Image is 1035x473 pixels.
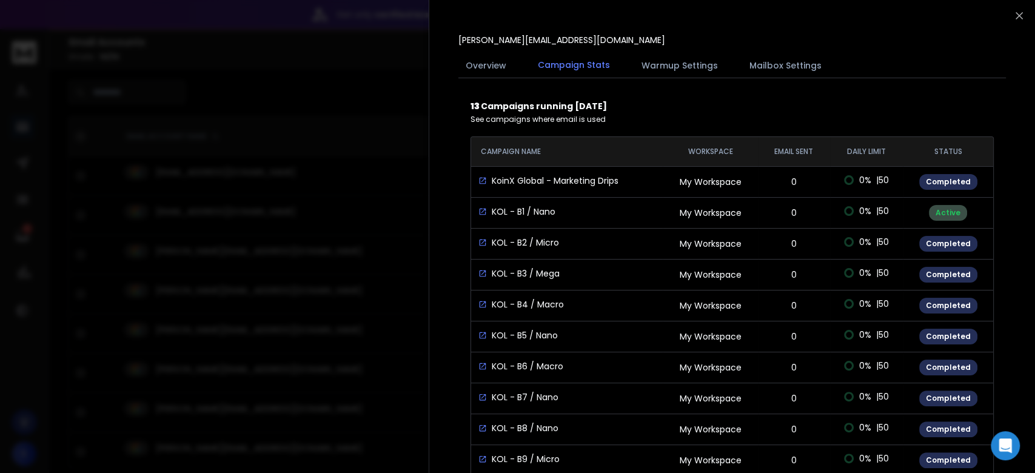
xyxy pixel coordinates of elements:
[859,452,871,465] span: 0 %
[663,383,757,414] td: My Workspace
[458,52,514,79] button: Overview
[903,137,993,166] th: STATUS
[830,290,903,317] td: | 50
[830,352,903,379] td: | 50
[758,321,830,352] td: 0
[663,321,757,352] td: My Workspace
[859,267,871,279] span: 0 %
[919,421,977,437] div: Completed
[929,205,967,221] div: Active
[471,229,663,256] td: KOL - B2 / Micro
[991,431,1020,460] div: Open Intercom Messenger
[742,52,829,79] button: Mailbox Settings
[758,166,830,197] td: 0
[919,452,977,468] div: Completed
[830,321,903,348] td: | 50
[859,205,871,217] span: 0 %
[859,360,871,372] span: 0 %
[830,383,903,410] td: | 50
[471,446,663,472] td: KOL - B9 / Micro
[663,228,757,259] td: My Workspace
[471,415,663,441] td: KOL - B8 / Nano
[471,100,994,112] p: Campaigns running [DATE]
[830,414,903,441] td: | 50
[531,52,617,79] button: Campaign Stats
[830,167,903,193] td: | 50
[663,290,757,321] td: My Workspace
[919,236,977,252] div: Completed
[830,445,903,472] td: | 50
[919,391,977,406] div: Completed
[758,137,830,166] th: EMAIL SENT
[859,174,871,186] span: 0 %
[471,291,663,318] td: KOL - B4 / Macro
[634,52,725,79] button: Warmup Settings
[471,384,663,411] td: KOL - B7 / Nano
[471,137,663,166] th: CAMPAIGN NAME
[471,115,994,124] p: See campaigns where email is used
[471,167,663,194] td: KoinX Global - Marketing Drips
[919,360,977,375] div: Completed
[663,197,757,228] td: My Workspace
[663,166,757,197] td: My Workspace
[859,391,871,403] span: 0 %
[758,259,830,290] td: 0
[471,198,663,225] td: KOL - B1 / Nano
[471,100,481,112] b: 13
[830,229,903,255] td: | 50
[758,197,830,228] td: 0
[663,259,757,290] td: My Workspace
[919,174,977,190] div: Completed
[919,329,977,344] div: Completed
[830,260,903,286] td: | 50
[830,198,903,224] td: | 50
[471,322,663,349] td: KOL - B5 / Nano
[663,414,757,444] td: My Workspace
[758,290,830,321] td: 0
[919,298,977,314] div: Completed
[758,352,830,383] td: 0
[471,353,663,380] td: KOL - B6 / Macro
[471,260,663,287] td: KOL - B3 / Mega
[458,34,665,46] p: [PERSON_NAME][EMAIL_ADDRESS][DOMAIN_NAME]
[758,414,830,444] td: 0
[859,236,871,248] span: 0 %
[758,383,830,414] td: 0
[859,298,871,310] span: 0 %
[830,137,903,166] th: DAILY LIMIT
[859,329,871,341] span: 0 %
[663,352,757,383] td: My Workspace
[919,267,977,283] div: Completed
[663,137,757,166] th: Workspace
[758,228,830,259] td: 0
[859,421,871,434] span: 0 %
